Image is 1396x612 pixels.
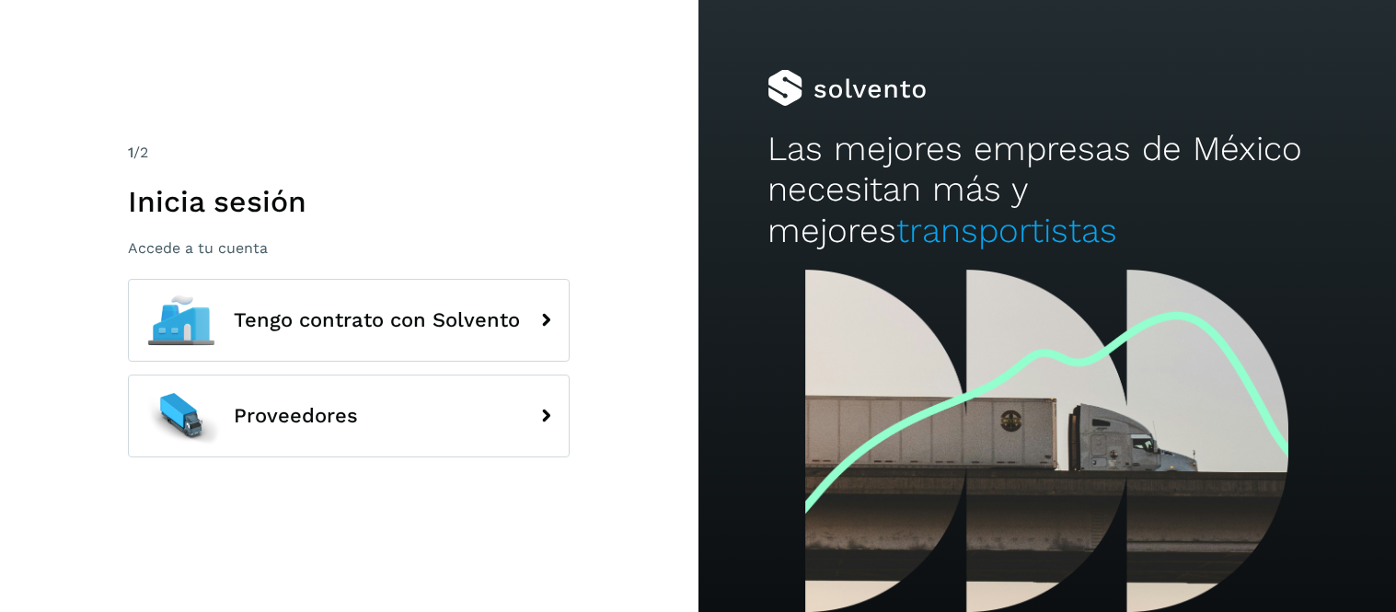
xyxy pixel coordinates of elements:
[128,375,570,457] button: Proveedores
[234,309,520,331] span: Tengo contrato con Solvento
[128,279,570,362] button: Tengo contrato con Solvento
[234,405,358,427] span: Proveedores
[767,129,1326,251] h2: Las mejores empresas de México necesitan más y mejores
[128,184,570,219] h1: Inicia sesión
[896,211,1117,250] span: transportistas
[128,144,133,161] span: 1
[128,142,570,164] div: /2
[128,239,570,257] p: Accede a tu cuenta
